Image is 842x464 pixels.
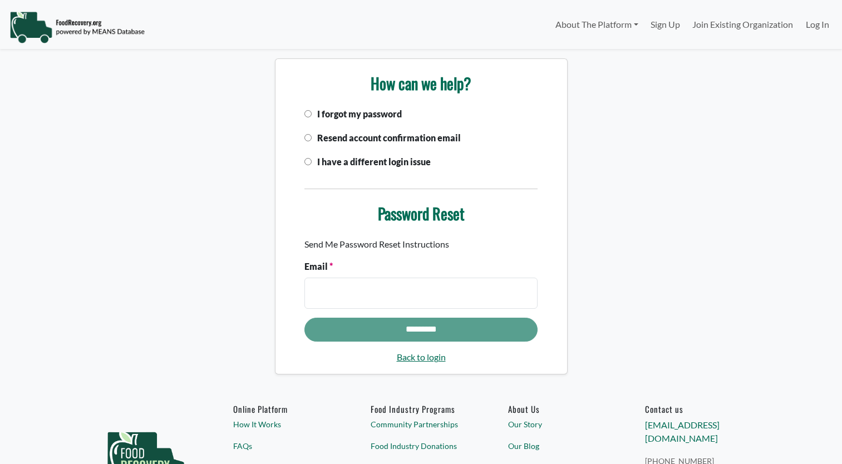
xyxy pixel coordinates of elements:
h6: Food Industry Programs [371,404,472,414]
h6: Contact us [645,404,746,414]
a: Our Story [508,418,609,430]
a: How It Works [233,418,334,430]
h6: Online Platform [233,404,334,414]
h3: How can we help? [304,74,537,93]
div: I forgot my password [298,107,544,131]
a: Food Industry Donations [371,440,472,452]
div: Resend account confirmation email [298,131,544,155]
a: FAQs [233,440,334,452]
div: I have a different login issue [298,155,544,179]
img: NavigationLogo_FoodRecovery-91c16205cd0af1ed486a0f1a7774a6544ea792ac00100771e7dd3ec7c0e58e41.png [9,11,145,44]
label: Email [304,260,333,273]
a: About Us [508,404,609,414]
a: Join Existing Organization [686,13,799,36]
a: Our Blog [508,440,609,452]
a: Back to login [304,351,537,364]
a: Community Partnerships [371,418,472,430]
a: [EMAIL_ADDRESS][DOMAIN_NAME] [645,419,720,443]
h3: Password Reset [304,204,537,223]
a: Log In [800,13,835,36]
p: Send Me Password Reset Instructions [304,238,537,251]
a: Sign Up [644,13,686,36]
a: About The Platform [549,13,644,36]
